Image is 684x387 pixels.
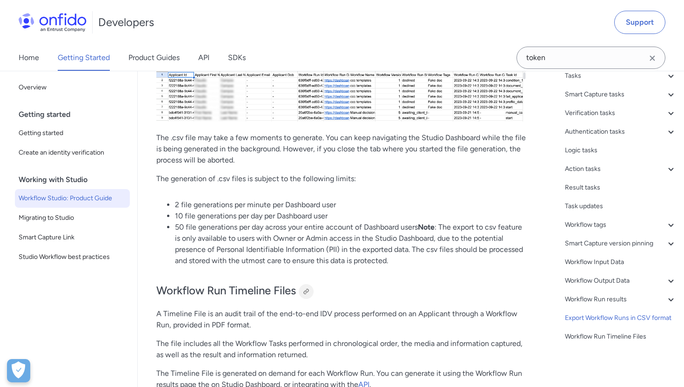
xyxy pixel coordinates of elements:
[156,308,526,331] p: A Timeline File is an audit trail of the end-to-end IDV process performed on an Applicant through...
[19,147,126,158] span: Create an identity verification
[565,201,677,212] a: Task updates
[565,275,677,286] a: Workflow Output Data
[128,45,180,71] a: Product Guides
[15,78,130,97] a: Overview
[565,182,677,193] a: Result tasks
[565,219,677,231] a: Workflow tags
[156,338,526,360] p: The file includes all the Workflow Tasks performed in chronological order, the media and informat...
[19,193,126,204] span: Workflow Studio: Product Guide
[175,222,526,266] li: 50 file generations per day across your entire account of Dashboard users : The export to csv fea...
[565,126,677,137] a: Authentication tasks
[156,59,526,122] img: CSV file
[565,294,677,305] a: Workflow Run results
[15,228,130,247] a: Smart Capture Link
[418,223,435,231] strong: Note
[15,124,130,143] a: Getting started
[565,70,677,81] a: Tasks
[156,283,526,299] h2: Workflow Run Timeline Files
[175,199,526,210] li: 2 file generations per minute per Dashboard user
[19,13,87,32] img: Onfido Logo
[647,53,658,64] svg: Clear search field button
[614,11,665,34] a: Support
[19,251,126,263] span: Studio Workflow best practices
[98,15,154,30] h1: Developers
[58,45,110,71] a: Getting Started
[19,45,39,71] a: Home
[565,312,677,324] a: Export Workflow Runs in CSV format
[15,248,130,266] a: Studio Workflow best practices
[228,45,246,71] a: SDKs
[19,82,126,93] span: Overview
[175,210,526,222] li: 10 file generations per day per Dashboard user
[565,145,677,156] a: Logic tasks
[19,212,126,224] span: Migrating to Studio
[565,89,677,100] a: Smart Capture tasks
[7,359,30,382] button: Open Preferences
[565,238,677,249] a: Smart Capture version pinning
[565,257,677,268] a: Workflow Input Data
[19,170,134,189] div: Working with Studio
[19,128,126,139] span: Getting started
[19,232,126,243] span: Smart Capture Link
[565,163,677,175] a: Action tasks
[19,105,134,124] div: Getting started
[156,173,526,184] p: The generation of .csv files is subject to the following limits:
[198,45,209,71] a: API
[516,47,665,69] input: Onfido search input field
[15,189,130,208] a: Workflow Studio: Product Guide
[15,209,130,227] a: Migrating to Studio
[15,143,130,162] a: Create an identity verification
[156,132,526,166] p: The .csv file may take a few moments to generate. You can keep navigating the Studio Dashboard wh...
[565,331,677,342] a: Workflow Run Timeline Files
[7,359,30,382] div: Cookie Preferences
[565,108,677,119] a: Verification tasks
